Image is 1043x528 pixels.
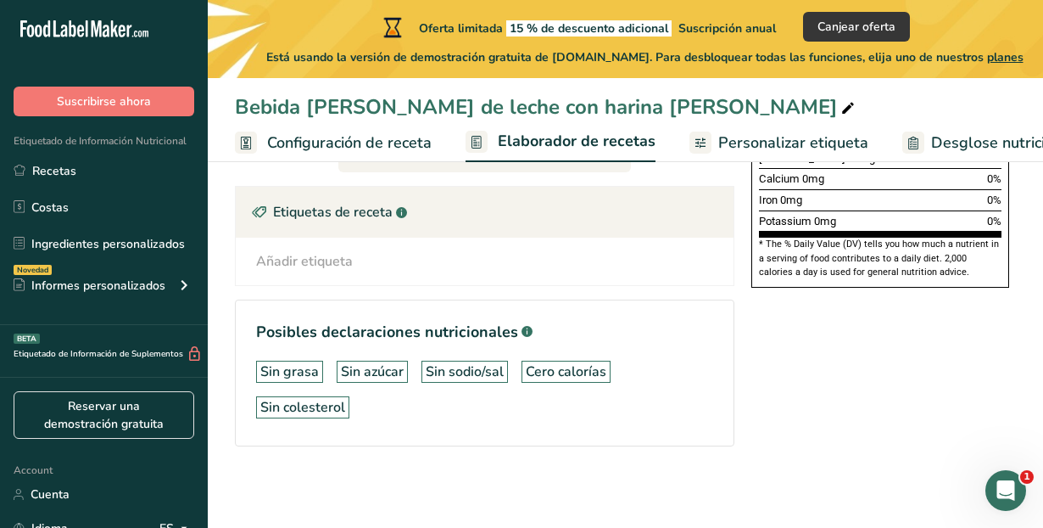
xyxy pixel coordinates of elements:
div: Sin colesterol [260,397,345,418]
div: Sin sodio/sal [426,362,504,382]
span: Elaborador de recetas [498,130,655,153]
span: 0mcg [847,152,875,165]
a: Personalizar etiqueta [689,124,868,162]
a: Reservar una demostración gratuita [14,391,194,439]
span: Configuración de receta [267,132,432,154]
span: 0% [987,152,1001,165]
button: Canjear oferta [803,12,910,42]
div: BETA [14,334,40,344]
div: Informes personalizados [14,277,165,295]
span: 0% [987,172,1001,185]
span: [MEDICAL_DATA] [759,152,845,165]
span: 0mg [802,172,824,185]
span: 0mg [814,215,836,227]
section: * The % Daily Value (DV) tells you how much a nutrient in a serving of food contributes to a dail... [759,238,1001,279]
span: Personalizar etiqueta [718,132,868,154]
iframe: Intercom live chat [985,470,1026,511]
div: Cero calorías [526,362,606,382]
span: 0% [987,194,1001,206]
span: Suscribirse ahora [57,93,151,110]
span: Suscripción anual [678,20,776,37]
div: Sin grasa [260,362,319,382]
a: Elaborador de recetas [466,122,655,163]
span: Está usando la versión de demostración gratuita de [DOMAIN_NAME]. Para desbloquear todas las func... [266,48,1023,66]
span: Potassium [759,215,812,227]
div: Etiquetas de receta [236,187,733,238]
span: 1 [1020,470,1034,484]
span: Canjear oferta [817,18,895,36]
a: Configuración de receta [235,124,432,162]
div: Sin azúcar [341,362,404,382]
div: Bebida [PERSON_NAME] de leche con harina [PERSON_NAME] [235,92,858,122]
span: planes [987,49,1023,65]
h1: Posibles declaraciones nutricionales [256,321,713,344]
span: 0mg [780,194,802,206]
span: Iron [759,194,778,206]
div: Novedad [14,265,52,275]
div: Añadir etiqueta [256,251,353,272]
span: Calcium [759,172,800,185]
div: Oferta limitada [380,17,776,37]
span: 15 % de descuento adicional [506,20,672,37]
button: Suscribirse ahora [14,87,194,116]
span: 0% [987,215,1001,227]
